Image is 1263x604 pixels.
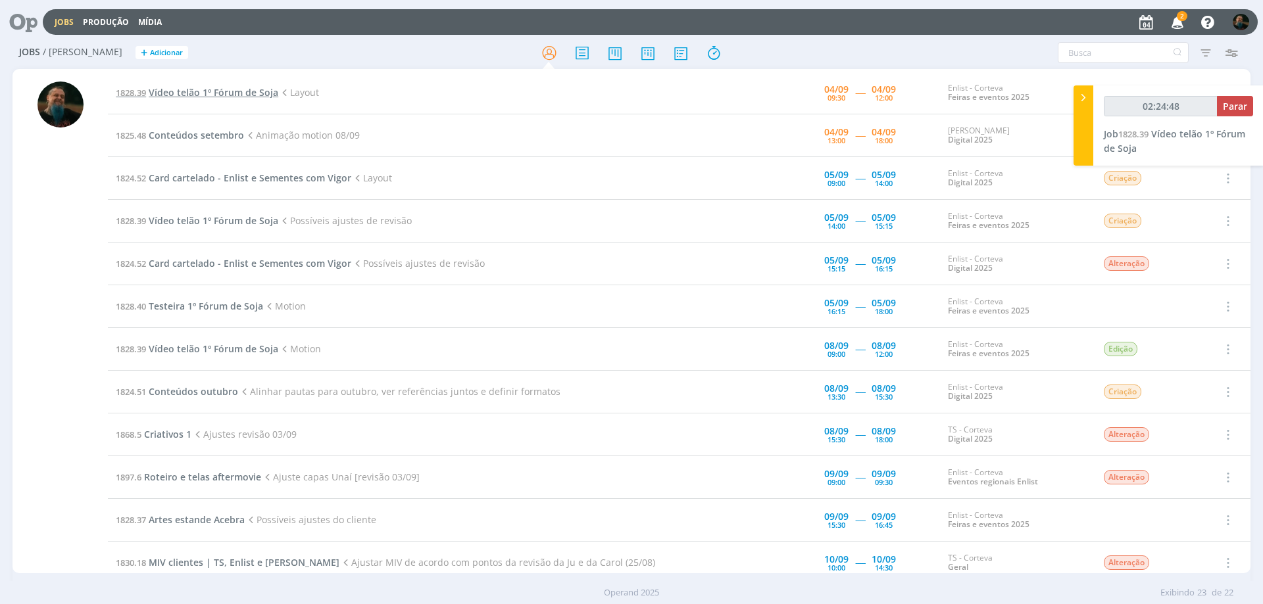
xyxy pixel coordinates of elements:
[43,47,122,58] span: / [PERSON_NAME]
[1224,586,1233,599] span: 22
[1177,11,1187,21] span: 2
[855,471,865,483] span: -----
[55,16,74,28] a: Jobs
[948,383,1083,402] div: Enlist - Corteva
[1058,42,1189,63] input: Busca
[824,85,849,94] div: 04/09
[245,513,376,526] span: Possíveis ajustes do cliente
[141,46,147,60] span: +
[1223,100,1247,112] span: Parar
[351,172,392,184] span: Layout
[855,385,865,398] span: -----
[948,83,1083,103] div: Enlist - Corteva
[149,556,339,569] span: MIV clientes | TS, Enlist e [PERSON_NAME]
[149,385,238,398] span: Conteúdos outubro
[116,471,261,483] a: 1897.6Roteiro e telas aftermovie
[824,555,849,564] div: 10/09
[948,390,993,402] a: Digital 2025
[855,342,865,355] span: -----
[948,511,1083,530] div: Enlist - Corteva
[144,428,191,440] span: Criativos 1
[150,49,183,57] span: Adicionar
[116,86,278,99] a: 1828.39Vídeo telão 1º Fórum de Soja
[948,468,1083,487] div: Enlist - Corteva
[116,429,141,440] span: 1868.5
[1217,96,1253,116] button: Parar
[948,126,1083,145] div: [PERSON_NAME]
[116,215,146,227] span: 1828.39
[51,17,78,28] button: Jobs
[1104,171,1141,185] span: Criação
[948,476,1038,487] a: Eventos regionais Enlist
[872,170,896,179] div: 05/09
[116,471,141,483] span: 1897.6
[948,212,1083,231] div: Enlist - Corteva
[1104,342,1137,356] span: Edição
[149,342,278,355] span: Vídeo telão 1º Fórum de Soja
[948,348,1029,359] a: Feiras e eventos 2025
[824,384,849,393] div: 08/09
[948,425,1083,444] div: TS - Corteva
[144,471,261,483] span: Roteiro e telas aftermovie
[948,340,1083,359] div: Enlist - Corteva
[244,129,360,141] span: Animação motion 08/09
[875,564,893,571] div: 14:30
[149,172,351,184] span: Card cartelado - Enlist e Sementes com Vigor
[948,553,1083,572] div: TS - Corteva
[19,47,40,58] span: Jobs
[875,393,893,400] div: 15:30
[1104,470,1149,484] span: Alteração
[872,469,896,478] div: 09/09
[948,91,1029,103] a: Feiras e eventos 2025
[824,128,849,137] div: 04/09
[116,214,278,227] a: 1828.39Vídeo telão 1º Fórum de Soja
[824,469,849,478] div: 09/09
[828,521,845,528] div: 15:30
[149,86,278,99] span: Vídeo telão 1º Fórum de Soja
[138,16,162,28] a: Mídia
[351,257,485,269] span: Possíveis ajustes de revisão
[278,214,412,227] span: Possíveis ajustes de revisão
[948,254,1083,273] div: Enlist - Corteva
[116,129,244,141] a: 1825.48Conteúdos setembro
[134,17,166,28] button: Mídia
[79,17,133,28] button: Produção
[828,222,845,229] div: 14:00
[116,172,351,184] a: 1824.52Card cartelado - Enlist e Sementes com Vigor
[116,300,263,312] a: 1828.40Testeira 1º Fórum de Soja
[261,471,420,483] span: Ajuste capas Unaí [revisão 03/09]
[1104,384,1141,399] span: Criação
[1104,128,1245,154] span: Vídeo telão 1º Fórum de Soja
[872,555,896,564] div: 10/09
[948,433,993,444] a: Digital 2025
[116,557,146,569] span: 1830.18
[828,350,845,358] div: 09:00
[116,386,146,398] span: 1824.51
[1104,427,1149,442] span: Alteração
[263,300,306,312] span: Motion
[339,556,655,569] span: Ajustar MIV de acordo com pontos da revisão da Ju e da Carol (25/08)
[855,428,865,440] span: -----
[1160,586,1195,599] span: Exibindo
[855,214,865,227] span: -----
[1232,11,1250,34] button: M
[875,265,893,272] div: 16:15
[948,305,1029,316] a: Feiras e eventos 2025
[1212,586,1222,599] span: de
[872,512,896,521] div: 09/09
[1197,586,1206,599] span: 23
[855,556,865,569] span: -----
[116,257,351,269] a: 1824.52Card cartelado - Enlist e Sementes com Vigor
[875,222,893,229] div: 15:15
[875,436,893,443] div: 18:00
[855,257,865,269] span: -----
[875,308,893,315] div: 18:00
[828,564,845,571] div: 10:00
[824,170,849,179] div: 05/09
[828,393,845,400] div: 13:30
[116,513,245,526] a: 1828.37Artes estande Acebra
[855,172,865,184] span: -----
[116,129,146,141] span: 1825.48
[37,81,84,128] img: M
[948,297,1083,316] div: Enlist - Corteva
